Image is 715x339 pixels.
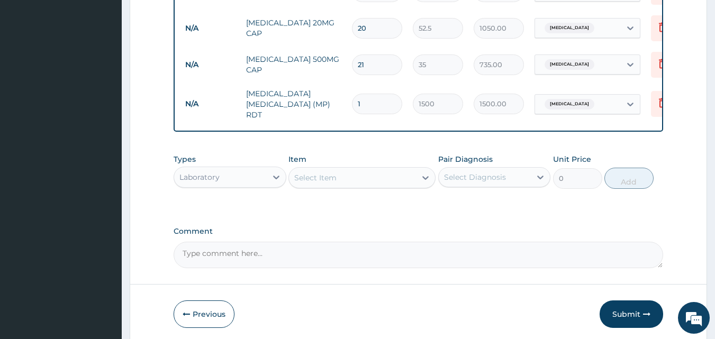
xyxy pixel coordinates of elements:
[20,53,43,79] img: d_794563401_company_1708531726252_794563401
[241,12,347,44] td: [MEDICAL_DATA] 20MG CAP
[241,49,347,80] td: [MEDICAL_DATA] 500MG CAP
[600,300,663,328] button: Submit
[55,59,178,73] div: Chat with us now
[174,227,664,236] label: Comment
[545,23,594,33] span: [MEDICAL_DATA]
[180,94,241,114] td: N/A
[179,172,220,182] div: Laboratory
[545,59,594,70] span: [MEDICAL_DATA]
[174,300,234,328] button: Previous
[61,102,146,209] span: We're online!
[5,226,202,263] textarea: Type your message and hit 'Enter'
[174,5,199,31] div: Minimize live chat window
[545,99,594,109] span: [MEDICAL_DATA]
[241,83,347,125] td: [MEDICAL_DATA] [MEDICAL_DATA] (MP) RDT
[553,154,591,164] label: Unit Price
[180,55,241,75] td: N/A
[294,172,337,183] div: Select Item
[174,155,196,164] label: Types
[180,19,241,38] td: N/A
[444,172,506,182] div: Select Diagnosis
[288,154,306,164] label: Item
[438,154,493,164] label: Pair Diagnosis
[604,168,654,189] button: Add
